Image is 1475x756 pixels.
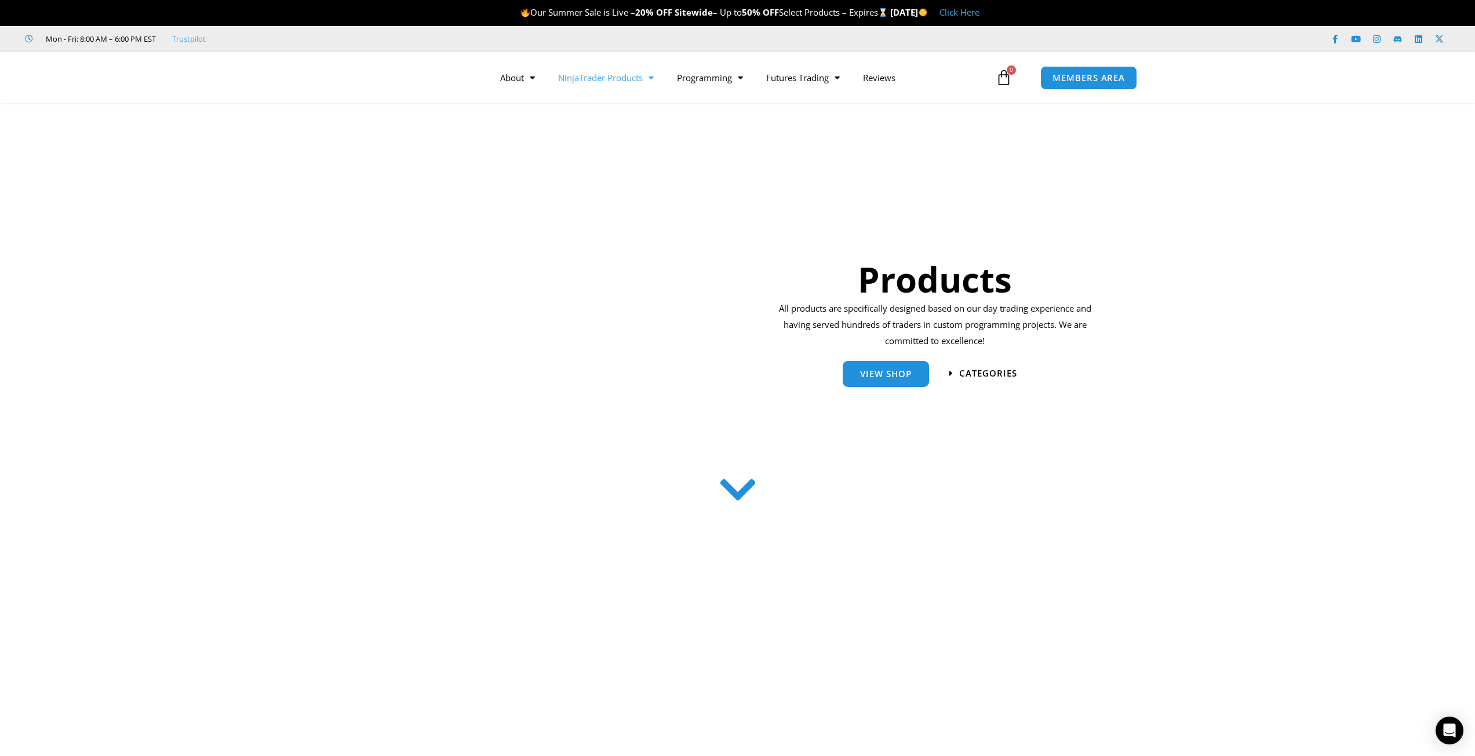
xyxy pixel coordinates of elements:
a: Click Here [939,6,979,18]
a: categories [949,369,1017,378]
a: MEMBERS AREA [1040,66,1137,90]
a: Trustpilot [172,32,206,46]
img: 🔥 [521,8,530,17]
strong: 50% OFF [742,6,779,18]
span: View Shop [860,370,912,378]
h1: Products [775,255,1095,304]
a: View Shop [843,361,929,387]
div: Open Intercom Messenger [1436,717,1463,744]
span: Mon - Fri: 8:00 AM – 6:00 PM EST [43,32,156,46]
strong: Sitewide [675,6,713,18]
a: Programming [665,64,755,91]
a: NinjaTrader Products [547,64,665,91]
a: Futures Trading [755,64,851,91]
img: LogoAI | Affordable Indicators – NinjaTrader [322,57,447,98]
a: 0 [978,61,1029,94]
nav: Menu [489,64,993,91]
p: All products are specifically designed based on our day trading experience and having served hund... [775,301,1095,349]
a: Reviews [851,64,907,91]
span: 0 [1007,65,1016,75]
img: ⌛ [879,8,887,17]
span: Our Summer Sale is Live – – Up to Select Products – Expires [520,6,890,18]
a: About [489,64,547,91]
span: MEMBERS AREA [1052,74,1125,82]
img: 🌞 [919,8,927,17]
strong: 20% OFF [635,6,672,18]
img: ProductsSection scaled | Affordable Indicators – NinjaTrader [405,161,712,455]
span: categories [959,369,1017,378]
strong: [DATE] [890,6,928,18]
